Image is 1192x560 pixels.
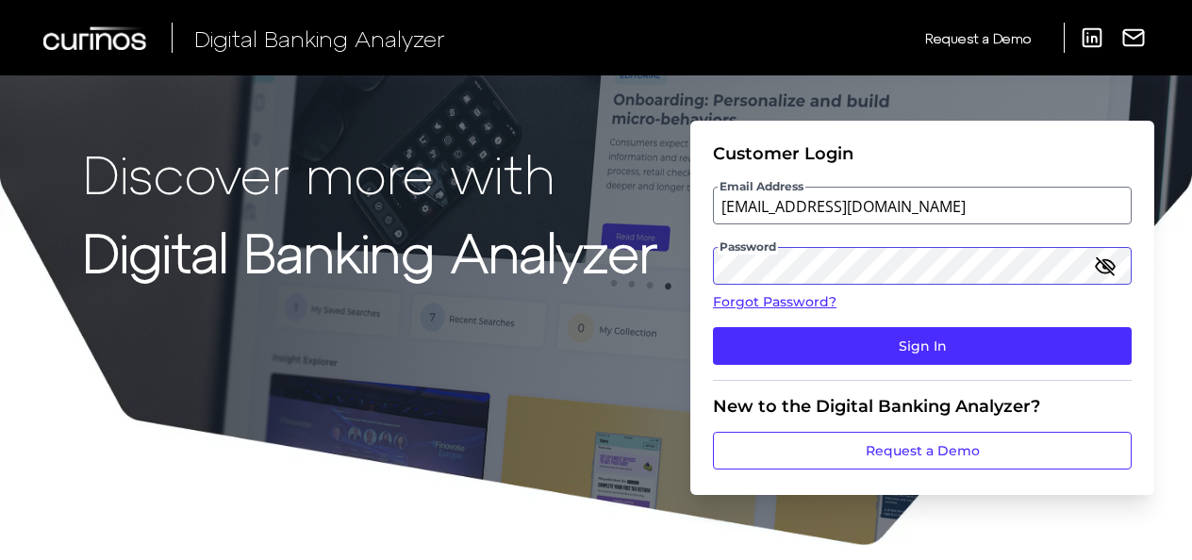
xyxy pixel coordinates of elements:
div: New to the Digital Banking Analyzer? [713,396,1132,417]
span: Email Address [718,179,805,194]
div: Customer Login [713,143,1132,164]
a: Request a Demo [925,23,1031,54]
a: Forgot Password? [713,292,1132,312]
span: Password [718,239,778,255]
span: Digital Banking Analyzer [194,25,445,52]
button: Sign In [713,327,1132,365]
p: Discover more with [83,143,657,203]
span: Request a Demo [925,30,1031,46]
strong: Digital Banking Analyzer [83,220,657,283]
a: Request a Demo [713,432,1132,469]
img: Curinos [43,26,149,50]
